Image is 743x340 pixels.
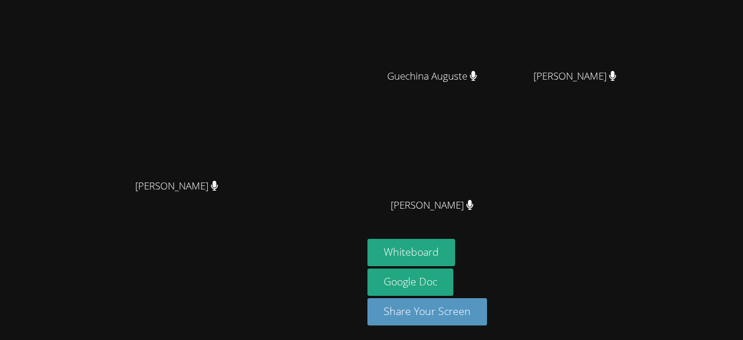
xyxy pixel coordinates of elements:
button: Share Your Screen [367,298,487,325]
span: Guechina Auguste [387,68,477,85]
span: [PERSON_NAME] [135,178,218,195]
span: [PERSON_NAME] [533,68,616,85]
a: Google Doc [367,269,453,296]
span: [PERSON_NAME] [391,197,474,214]
button: Whiteboard [367,239,455,266]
